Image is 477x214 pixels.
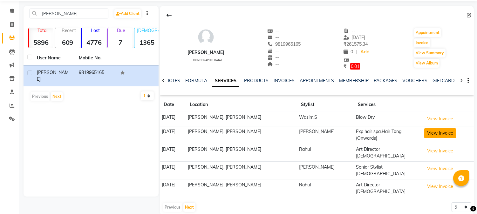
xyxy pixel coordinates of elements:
span: 0 [344,49,353,55]
a: PACKAGES [374,78,397,84]
td: [DATE] [160,179,186,197]
input: Search by Name/Mobile/Email/Code [30,9,108,18]
a: Add [359,48,371,57]
div: Back to Client [162,9,176,21]
strong: 4776 [82,38,106,46]
a: GIFTCARDS [433,78,457,84]
a: PRODUCTS [244,78,269,84]
td: [PERSON_NAME], [PERSON_NAME] [186,144,297,162]
span: [DEMOGRAPHIC_DATA] [193,58,222,62]
td: 9819965165 [75,65,117,86]
th: Stylist [297,97,354,112]
div: [PERSON_NAME] [187,49,224,56]
span: 9819965165 [267,41,301,47]
span: -- [267,28,279,34]
td: Art Director [DEMOGRAPHIC_DATA] [354,179,422,197]
span: | [356,49,357,55]
td: [PERSON_NAME] [297,126,354,144]
button: Appointment [414,28,441,37]
p: Recent [58,28,80,33]
a: VOUCHERS [402,78,427,84]
a: FORMULA [185,78,207,84]
th: User Name [33,51,75,65]
button: View Invoice [424,164,456,174]
span: -- [267,35,279,40]
strong: 5896 [29,38,53,46]
td: [DATE] [160,144,186,162]
button: View Invoice [424,128,456,138]
th: Location [186,97,297,112]
a: Add Client [114,9,141,18]
td: [PERSON_NAME], [PERSON_NAME] [186,162,297,179]
a: NOTES [166,78,180,84]
button: View Invoice [424,146,456,156]
td: Wasim.S [297,112,354,126]
th: Services [354,97,422,112]
img: avatar [196,28,215,47]
a: APPOINTMENTS [300,78,334,84]
span: -- [267,48,279,54]
p: Due [109,28,133,33]
span: -- [344,28,356,34]
a: INVOICES [274,78,295,84]
button: View Album [414,59,440,68]
th: Date [160,97,186,112]
span: ₹ [344,41,346,47]
a: MEMBERSHIP [339,78,369,84]
td: Art Director [DEMOGRAPHIC_DATA] [354,144,422,162]
p: Lost [84,28,106,33]
td: Senior Stylist [DEMOGRAPHIC_DATA] [354,162,422,179]
button: View Invoice [424,182,456,191]
td: [PERSON_NAME] [297,162,354,179]
span: 261575.34 [344,41,368,47]
p: [DEMOGRAPHIC_DATA] [137,28,159,33]
p: Total [31,28,53,33]
button: View Invoice [424,114,456,124]
span: [PERSON_NAME] [37,70,69,82]
td: Rahul [297,144,354,162]
td: [DATE] [160,126,186,144]
span: 0.01 [350,63,360,70]
td: [DATE] [160,162,186,179]
button: View Summary [414,49,446,57]
th: Mobile No. [75,51,117,65]
span: -- [267,55,279,60]
button: Invoice [414,38,430,47]
span: -- [267,61,279,67]
td: Rahul [297,179,354,197]
button: Next [51,92,63,101]
strong: 7 [108,38,133,46]
td: [PERSON_NAME], [PERSON_NAME] [186,126,297,144]
td: [PERSON_NAME], [PERSON_NAME] [186,112,297,126]
span: ₹ [344,64,346,69]
td: Exp hair spa,Hair Tong (Onwards) [354,126,422,144]
strong: 609 [55,38,80,46]
td: [PERSON_NAME], [PERSON_NAME] [186,179,297,197]
td: [DATE] [160,112,186,126]
td: Blow Dry [354,112,422,126]
a: SERVICES [212,75,239,87]
button: Next [183,203,195,212]
span: [DATE] [344,35,365,40]
strong: 1365 [134,38,159,46]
